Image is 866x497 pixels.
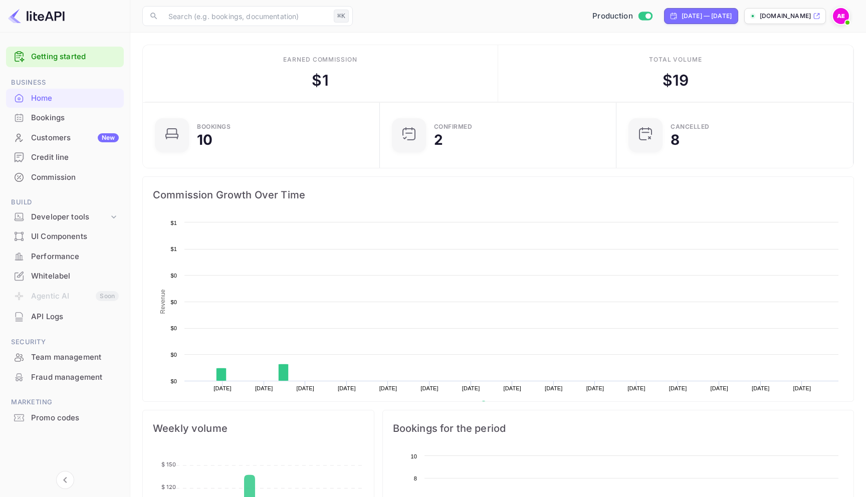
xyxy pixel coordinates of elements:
span: Security [6,337,124,348]
text: Revenue [159,289,166,314]
div: Promo codes [6,408,124,428]
text: $0 [170,325,177,331]
text: $1 [170,246,177,252]
text: [DATE] [213,385,232,391]
div: Whitelabel [31,271,119,282]
text: $1 [170,220,177,226]
a: CustomersNew [6,128,124,147]
text: [DATE] [586,385,604,391]
span: Bookings for the period [393,420,843,436]
a: Performance [6,247,124,266]
div: Getting started [6,47,124,67]
div: 8 [671,133,680,147]
text: Revenue [490,401,516,408]
div: CANCELLED [671,124,710,130]
div: Commission [6,168,124,187]
text: [DATE] [462,385,480,391]
a: API Logs [6,307,124,326]
tspan: $ 150 [161,461,176,468]
div: Total volume [649,55,703,64]
div: $ 19 [663,69,689,92]
div: Bookings [197,124,231,130]
a: Promo codes [6,408,124,427]
text: [DATE] [669,385,687,391]
div: Earned commission [283,55,357,64]
text: $0 [170,273,177,279]
div: UI Components [31,231,119,242]
div: API Logs [31,311,119,323]
div: UI Components [6,227,124,246]
a: Whitelabel [6,267,124,285]
div: Home [6,89,124,108]
text: [DATE] [296,385,314,391]
a: Credit line [6,148,124,166]
p: [DOMAIN_NAME] [760,12,811,21]
a: Fraud management [6,368,124,386]
div: New [98,133,119,142]
div: Bookings [31,112,119,124]
div: Customers [31,132,119,144]
span: Build [6,197,124,208]
div: Developer tools [31,211,109,223]
a: UI Components [6,227,124,245]
div: Click to change the date range period [664,8,738,24]
text: [DATE] [627,385,645,391]
div: Switch to Sandbox mode [588,11,656,22]
div: Commission [31,172,119,183]
tspan: $ 120 [161,483,176,490]
text: [DATE] [255,385,273,391]
span: Weekly volume [153,420,364,436]
div: 2 [434,133,443,147]
text: $0 [170,378,177,384]
a: Team management [6,348,124,366]
a: Commission [6,168,124,186]
div: Fraud management [6,368,124,387]
a: Bookings [6,108,124,127]
div: ⌘K [334,10,349,23]
text: [DATE] [420,385,439,391]
div: Performance [31,251,119,263]
div: Credit line [6,148,124,167]
div: Confirmed [434,124,473,130]
text: [DATE] [503,385,521,391]
a: Home [6,89,124,107]
div: Team management [31,352,119,363]
img: achraf Elkhaier [833,8,849,24]
div: Whitelabel [6,267,124,286]
text: $0 [170,299,177,305]
span: Commission Growth Over Time [153,187,843,203]
span: Production [592,11,633,22]
text: $0 [170,352,177,358]
div: Team management [6,348,124,367]
div: 10 [197,133,212,147]
text: 8 [413,475,416,481]
text: [DATE] [545,385,563,391]
button: Collapse navigation [56,471,74,489]
div: Bookings [6,108,124,128]
div: Promo codes [31,412,119,424]
div: Performance [6,247,124,267]
span: Marketing [6,397,124,408]
text: [DATE] [793,385,811,391]
text: [DATE] [752,385,770,391]
div: $ 1 [312,69,328,92]
input: Search (e.g. bookings, documentation) [162,6,330,26]
div: Home [31,93,119,104]
text: 10 [410,453,417,459]
span: Business [6,77,124,88]
img: LiteAPI logo [8,8,65,24]
text: [DATE] [379,385,397,391]
text: [DATE] [710,385,728,391]
div: CustomersNew [6,128,124,148]
div: API Logs [6,307,124,327]
div: Developer tools [6,208,124,226]
text: [DATE] [338,385,356,391]
div: Credit line [31,152,119,163]
a: Getting started [31,51,119,63]
div: Fraud management [31,372,119,383]
div: [DATE] — [DATE] [682,12,732,21]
